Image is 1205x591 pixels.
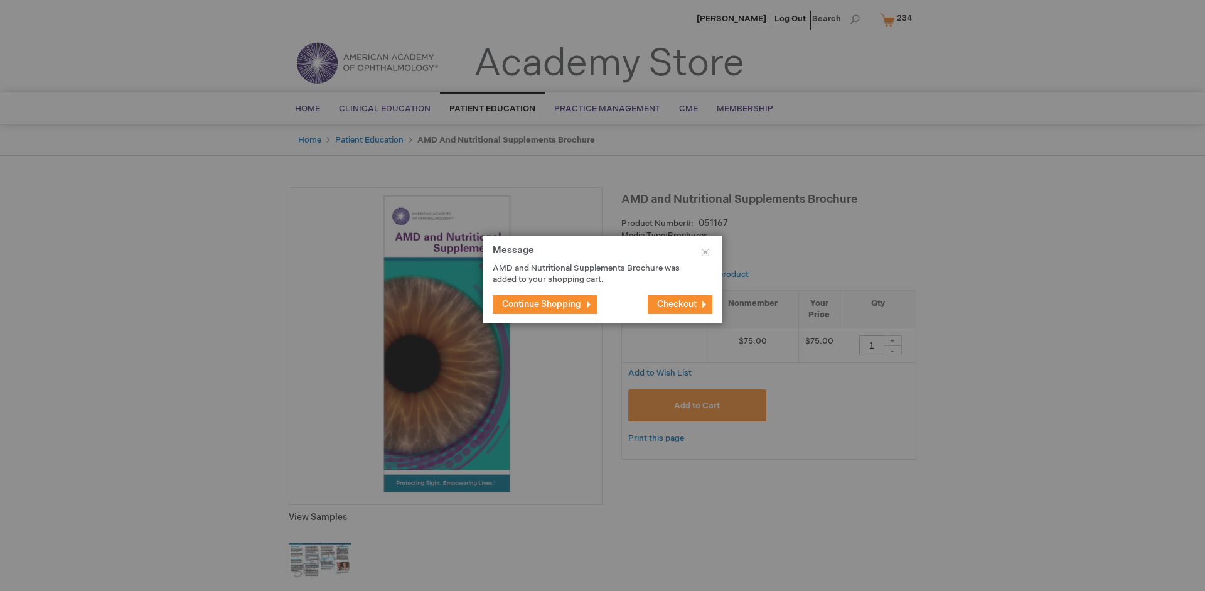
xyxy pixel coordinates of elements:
[648,295,712,314] button: Checkout
[657,299,697,310] span: Checkout
[493,263,694,286] p: AMD and Nutritional Supplements Brochure was added to your shopping cart.
[493,295,597,314] button: Continue Shopping
[493,246,712,263] h1: Message
[502,299,581,310] span: Continue Shopping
